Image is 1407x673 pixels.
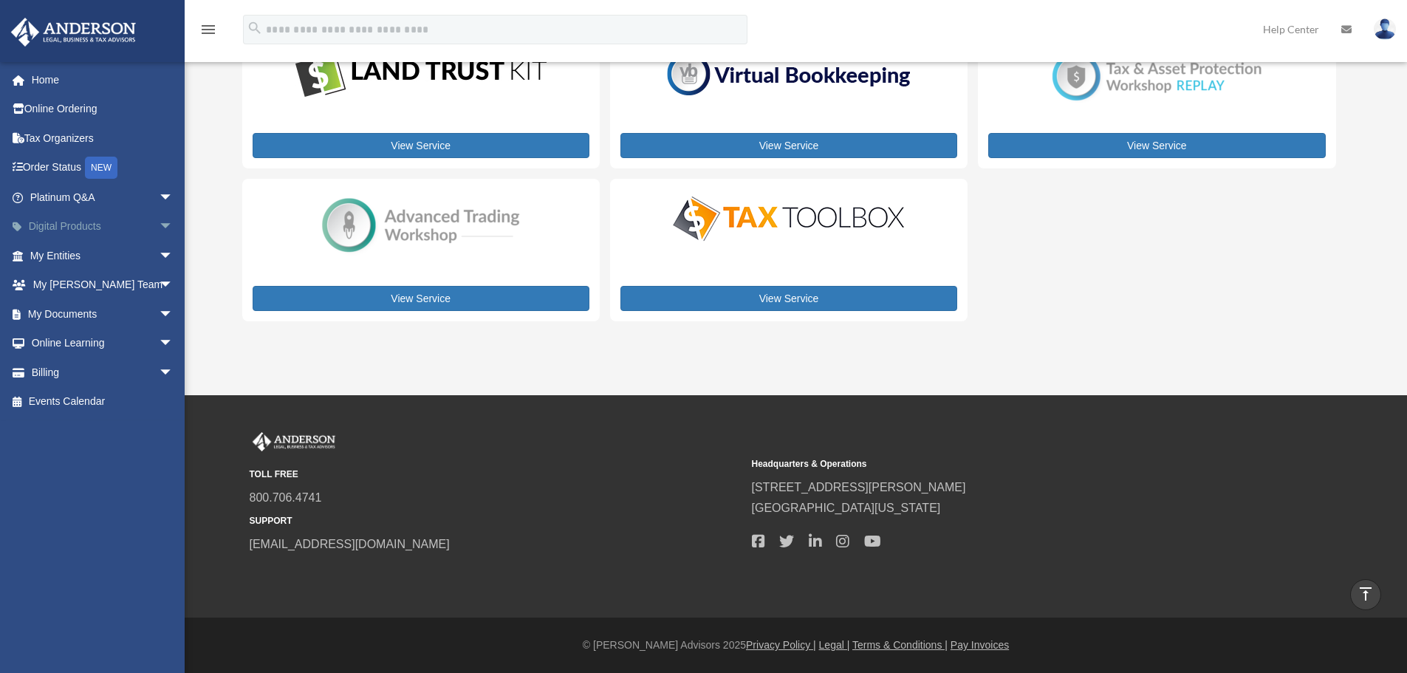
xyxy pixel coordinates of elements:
a: My [PERSON_NAME] Teamarrow_drop_down [10,270,196,300]
a: [GEOGRAPHIC_DATA][US_STATE] [752,502,941,514]
a: 800.706.4741 [250,491,322,504]
small: Headquarters & Operations [752,457,1244,472]
small: TOLL FREE [250,467,742,482]
span: arrow_drop_down [159,358,188,388]
a: Online Learningarrow_drop_down [10,329,196,358]
a: Online Ordering [10,95,196,124]
a: View Service [253,133,589,158]
a: Digital Productsarrow_drop_down [10,212,196,242]
span: arrow_drop_down [159,329,188,359]
i: vertical_align_top [1357,585,1375,603]
a: View Service [620,133,957,158]
a: Privacy Policy | [746,639,816,651]
i: menu [199,21,217,38]
a: [STREET_ADDRESS][PERSON_NAME] [752,481,966,493]
i: search [247,20,263,36]
span: arrow_drop_down [159,182,188,213]
a: View Service [988,133,1325,158]
a: Billingarrow_drop_down [10,358,196,387]
a: Events Calendar [10,387,196,417]
span: arrow_drop_down [159,270,188,301]
small: SUPPORT [250,513,742,529]
span: arrow_drop_down [159,241,188,271]
a: Tax Organizers [10,123,196,153]
a: Order StatusNEW [10,153,196,183]
a: My Documentsarrow_drop_down [10,299,196,329]
div: © [PERSON_NAME] Advisors 2025 [185,636,1407,655]
a: Legal | [819,639,850,651]
a: menu [199,26,217,38]
img: User Pic [1374,18,1396,40]
span: arrow_drop_down [159,299,188,329]
img: Anderson Advisors Platinum Portal [250,432,338,451]
a: View Service [620,286,957,311]
a: View Service [253,286,589,311]
div: NEW [85,157,117,179]
a: My Entitiesarrow_drop_down [10,241,196,270]
a: Pay Invoices [951,639,1009,651]
a: Home [10,65,196,95]
a: vertical_align_top [1350,579,1381,610]
a: Terms & Conditions | [852,639,948,651]
a: Platinum Q&Aarrow_drop_down [10,182,196,212]
a: [EMAIL_ADDRESS][DOMAIN_NAME] [250,538,450,550]
img: Anderson Advisors Platinum Portal [7,18,140,47]
span: arrow_drop_down [159,212,188,242]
